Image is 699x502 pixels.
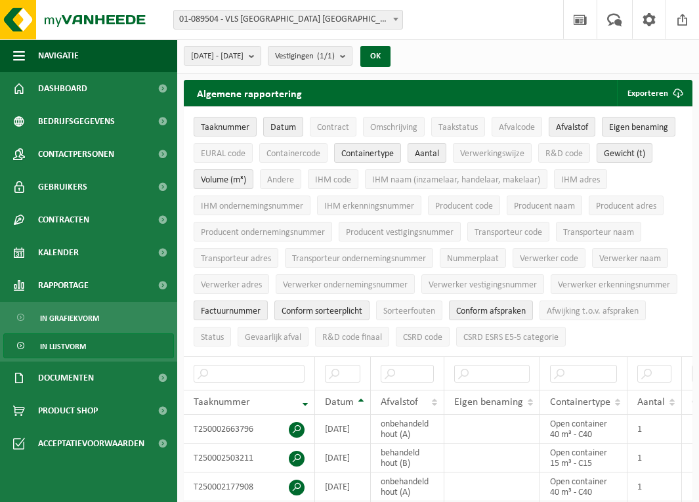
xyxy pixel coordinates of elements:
[3,333,174,358] a: In lijstvorm
[456,327,566,346] button: CSRD ESRS E5-5 categorieCSRD ESRS E5-5 categorie: Activate to sort
[263,117,303,136] button: DatumDatum: Activate to sort
[317,196,421,215] button: IHM erkenningsnummerIHM erkenningsnummer: Activate to sort
[454,397,523,408] span: Eigen benaming
[322,333,382,343] span: R&D code finaal
[191,47,244,66] span: [DATE] - [DATE]
[194,196,310,215] button: IHM ondernemingsnummerIHM ondernemingsnummer: Activate to sort
[315,175,351,185] span: IHM code
[184,415,315,444] td: T250002663796
[38,427,144,460] span: Acceptatievoorwaarden
[38,39,79,72] span: Navigatie
[315,327,389,346] button: R&D code finaalR&amp;D code finaal: Activate to sort
[563,228,634,238] span: Transporteur naam
[396,327,450,346] button: CSRD codeCSRD code: Activate to sort
[371,472,444,501] td: onbehandeld hout (A)
[194,143,253,163] button: EURAL codeEURAL code: Activate to sort
[38,394,98,427] span: Product Shop
[275,47,335,66] span: Vestigingen
[194,222,332,241] button: Producent ondernemingsnummerProducent ondernemingsnummer: Activate to sort
[376,301,442,320] button: SorteerfoutenSorteerfouten: Activate to sort
[545,149,583,159] span: R&D code
[383,306,435,316] span: Sorteerfouten
[449,301,533,320] button: Conform afspraken : Activate to sort
[40,306,99,331] span: In grafiekvorm
[184,444,315,472] td: T250002503211
[453,143,532,163] button: VerwerkingswijzeVerwerkingswijze: Activate to sort
[38,362,94,394] span: Documenten
[520,254,578,264] span: Verwerker code
[325,397,354,408] span: Datum
[274,301,370,320] button: Conform sorteerplicht : Activate to sort
[403,333,442,343] span: CSRD code
[440,248,506,268] button: NummerplaatNummerplaat: Activate to sort
[554,169,607,189] button: IHM adresIHM adres: Activate to sort
[609,123,668,133] span: Eigen benaming
[184,46,261,66] button: [DATE] - [DATE]
[447,254,499,264] span: Nummerplaat
[38,105,115,138] span: Bedrijfsgegevens
[438,123,478,133] span: Taakstatus
[551,274,677,294] button: Verwerker erkenningsnummerVerwerker erkenningsnummer: Activate to sort
[372,175,540,185] span: IHM naam (inzamelaar, handelaar, makelaar)
[596,201,656,211] span: Producent adres
[194,248,278,268] button: Transporteur adresTransporteur adres: Activate to sort
[201,123,249,133] span: Taaknummer
[370,123,417,133] span: Omschrijving
[561,175,600,185] span: IHM adres
[408,143,446,163] button: AantalAantal: Activate to sort
[334,143,401,163] button: ContainertypeContainertype: Activate to sort
[259,143,328,163] button: ContainercodeContainercode: Activate to sort
[513,248,585,268] button: Verwerker codeVerwerker code: Activate to sort
[475,228,542,238] span: Transporteur code
[292,254,426,264] span: Transporteur ondernemingsnummer
[38,269,89,302] span: Rapportage
[267,175,294,185] span: Andere
[194,117,257,136] button: TaaknummerTaaknummer: Activate to remove sorting
[317,52,335,60] count: (1/1)
[285,248,433,268] button: Transporteur ondernemingsnummerTransporteur ondernemingsnummer : Activate to sort
[556,123,588,133] span: Afvalstof
[201,254,271,264] span: Transporteur adres
[194,397,250,408] span: Taaknummer
[276,274,415,294] button: Verwerker ondernemingsnummerVerwerker ondernemingsnummer: Activate to sort
[365,169,547,189] button: IHM naam (inzamelaar, handelaar, makelaar)IHM naam (inzamelaar, handelaar, makelaar): Activate to...
[415,149,439,159] span: Aantal
[310,117,356,136] button: ContractContract: Activate to sort
[381,397,418,408] span: Afvalstof
[38,138,114,171] span: Contactpersonen
[245,333,301,343] span: Gevaarlijk afval
[467,222,549,241] button: Transporteur codeTransporteur code: Activate to sort
[201,280,262,290] span: Verwerker adres
[194,169,253,189] button: Volume (m³)Volume (m³): Activate to sort
[599,254,661,264] span: Verwerker naam
[260,169,301,189] button: AndereAndere: Activate to sort
[627,444,682,472] td: 1
[315,472,371,501] td: [DATE]
[40,334,86,359] span: In lijstvorm
[547,306,639,316] span: Afwijking t.o.v. afspraken
[627,472,682,501] td: 1
[549,117,595,136] button: AfvalstofAfvalstof: Activate to sort
[540,472,627,501] td: Open container 40 m³ - C40
[184,472,315,501] td: T250002177908
[492,117,542,136] button: AfvalcodeAfvalcode: Activate to sort
[460,149,524,159] span: Verwerkingswijze
[363,117,425,136] button: OmschrijvingOmschrijving: Activate to sort
[308,169,358,189] button: IHM codeIHM code: Activate to sort
[592,248,668,268] button: Verwerker naamVerwerker naam: Activate to sort
[173,10,403,30] span: 01-089504 - VLS BELGIUM NV - ANTWERPEN
[201,228,325,238] span: Producent ondernemingsnummer
[270,123,296,133] span: Datum
[538,143,590,163] button: R&D codeR&amp;D code: Activate to sort
[463,333,559,343] span: CSRD ESRS E5-5 categorie
[317,123,349,133] span: Contract
[201,149,245,159] span: EURAL code
[556,222,641,241] button: Transporteur naamTransporteur naam: Activate to sort
[604,149,645,159] span: Gewicht (t)
[201,306,261,316] span: Factuurnummer
[201,333,224,343] span: Status
[371,415,444,444] td: onbehandeld hout (A)
[540,415,627,444] td: Open container 40 m³ - C40
[38,236,79,269] span: Kalender
[38,72,87,105] span: Dashboard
